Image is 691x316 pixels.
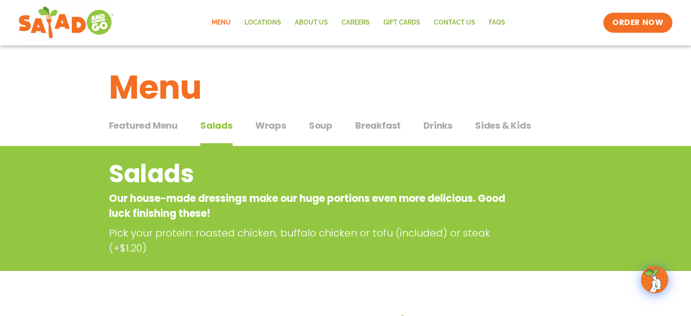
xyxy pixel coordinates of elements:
[423,119,452,132] span: Drinks
[612,17,663,28] span: ORDER NOW
[309,119,333,132] span: Soup
[109,119,178,132] span: Featured Menu
[482,12,512,33] a: FAQs
[335,12,377,33] a: Careers
[109,155,509,192] h2: Salads
[18,5,114,41] img: new-SAG-logo-768×292
[109,63,582,112] h1: Menu
[603,13,672,33] a: ORDER NOW
[255,119,286,132] span: Wraps
[205,12,238,33] a: Menu
[355,119,401,132] span: Breakfast
[109,191,509,221] p: Our house-made dressings make our huge portions even more delicious. Good luck finishing these!
[288,12,335,33] a: About Us
[475,119,531,132] span: Sides & Kids
[377,12,427,33] a: GIFT CARDS
[200,119,233,132] span: Salads
[205,12,512,33] nav: Menu
[238,12,288,33] a: Locations
[109,226,513,256] p: Pick your protein: roasted chicken, buffalo chicken or tofu (included) or steak (+$1.20)
[109,115,582,146] div: Tabbed content
[427,12,482,33] a: Contact Us
[642,267,667,292] img: wpChatIcon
